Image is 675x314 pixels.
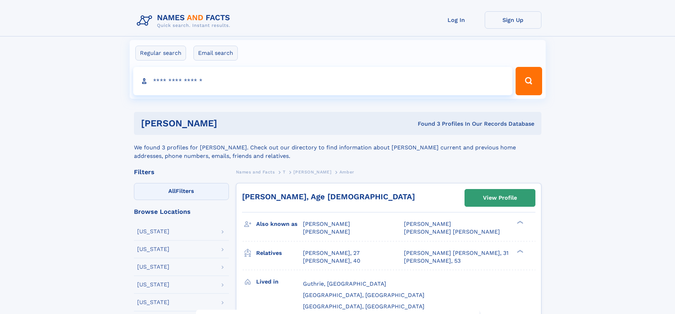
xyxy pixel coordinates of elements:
[283,170,286,175] span: T
[303,228,350,235] span: [PERSON_NAME]
[317,120,534,128] div: Found 3 Profiles In Our Records Database
[134,209,229,215] div: Browse Locations
[135,46,186,61] label: Regular search
[134,11,236,30] img: Logo Names and Facts
[339,170,354,175] span: Amber
[303,303,424,310] span: [GEOGRAPHIC_DATA], [GEOGRAPHIC_DATA]
[137,229,169,234] div: [US_STATE]
[168,188,176,194] span: All
[303,221,350,227] span: [PERSON_NAME]
[303,280,386,287] span: Guthrie, [GEOGRAPHIC_DATA]
[242,192,415,201] a: [PERSON_NAME], Age [DEMOGRAPHIC_DATA]
[404,228,500,235] span: [PERSON_NAME] [PERSON_NAME]
[293,170,331,175] span: [PERSON_NAME]
[137,299,169,305] div: [US_STATE]
[303,257,360,265] a: [PERSON_NAME], 40
[485,11,541,29] a: Sign Up
[137,246,169,252] div: [US_STATE]
[236,167,275,176] a: Names and Facts
[134,135,541,160] div: We found 3 profiles for [PERSON_NAME]. Check out our directory to find information about [PERSON_...
[303,249,360,257] a: [PERSON_NAME], 27
[483,190,517,206] div: View Profile
[134,169,229,175] div: Filters
[141,119,317,128] h1: [PERSON_NAME]
[515,249,524,253] div: ❯
[428,11,485,29] a: Log In
[515,220,524,225] div: ❯
[133,67,513,95] input: search input
[293,167,331,176] a: [PERSON_NAME]
[193,46,238,61] label: Email search
[404,249,508,257] a: [PERSON_NAME] [PERSON_NAME], 31
[134,183,229,200] label: Filters
[256,218,303,230] h3: Also known as
[404,221,451,227] span: [PERSON_NAME]
[404,257,461,265] a: [PERSON_NAME], 53
[283,167,286,176] a: T
[256,276,303,288] h3: Lived in
[465,189,535,206] a: View Profile
[516,67,542,95] button: Search Button
[137,282,169,287] div: [US_STATE]
[256,247,303,259] h3: Relatives
[137,264,169,270] div: [US_STATE]
[303,292,424,298] span: [GEOGRAPHIC_DATA], [GEOGRAPHIC_DATA]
